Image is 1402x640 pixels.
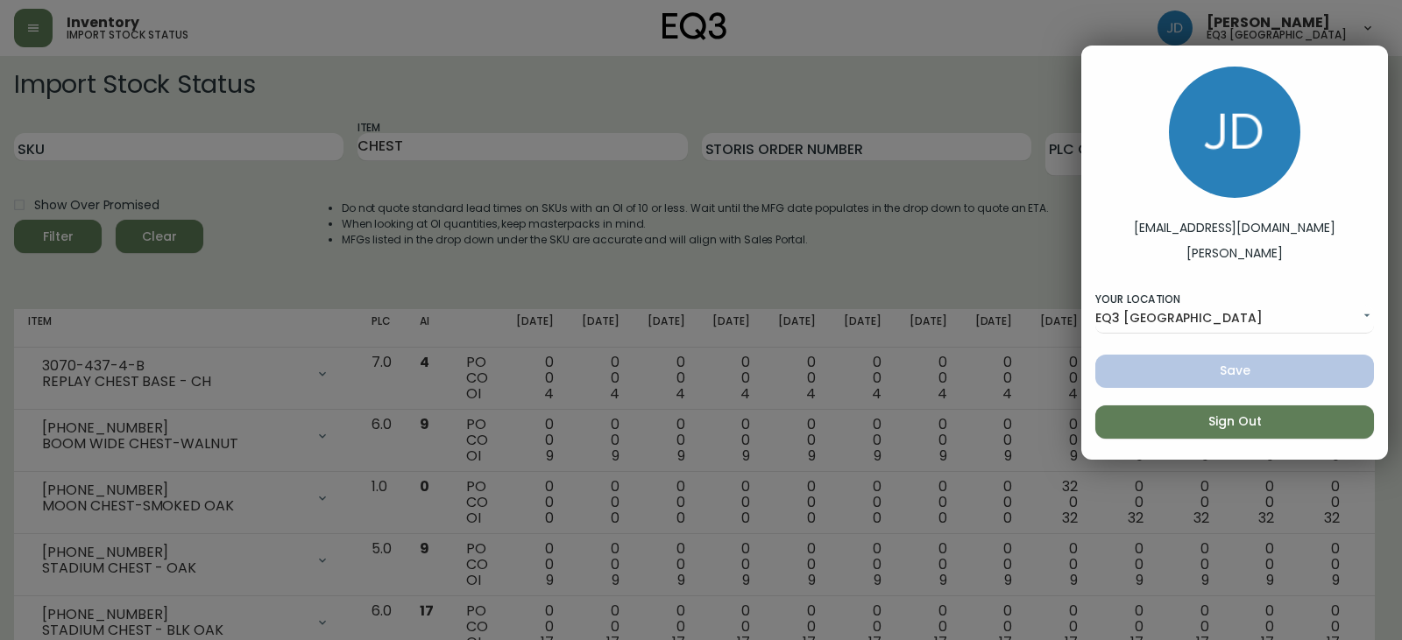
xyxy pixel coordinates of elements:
[1169,67,1300,198] img: 7c567ac048721f22e158fd313f7f0981
[1095,305,1374,334] div: EQ3 [GEOGRAPHIC_DATA]
[1109,411,1360,433] span: Sign Out
[1095,405,1374,439] button: Sign Out
[1186,244,1282,263] label: [PERSON_NAME]
[1134,219,1335,237] label: [EMAIL_ADDRESS][DOMAIN_NAME]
